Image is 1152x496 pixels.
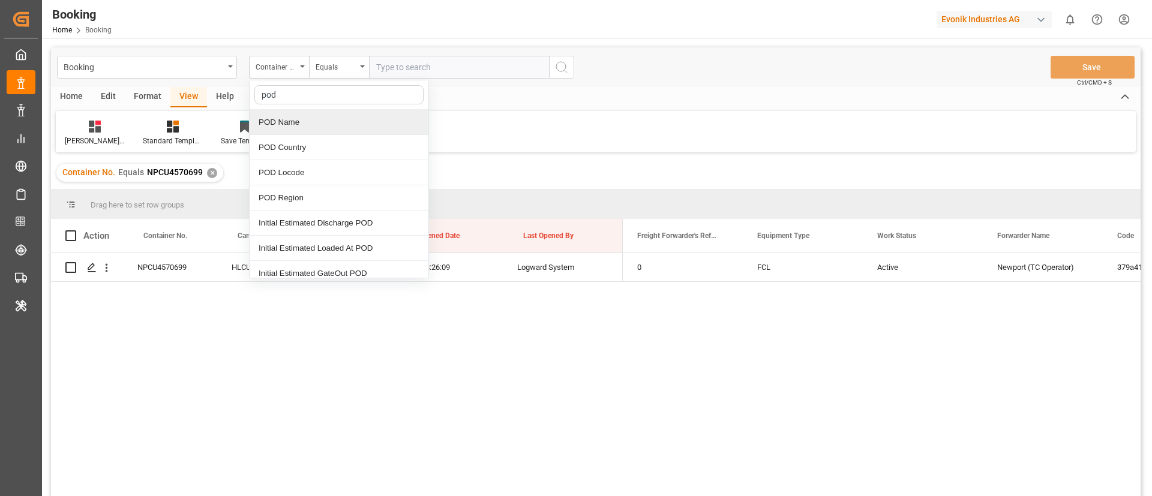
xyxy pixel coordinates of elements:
[250,135,428,160] div: POD Country
[254,85,424,104] input: Search
[143,232,187,240] span: Container No.
[52,5,112,23] div: Booking
[250,110,428,135] div: POD Name
[51,253,623,282] div: Press SPACE to select this row.
[52,26,72,34] a: Home
[123,253,217,281] div: NPCU4570699
[1117,232,1134,240] span: Code
[250,261,428,286] div: Initial Estimated GateOut POD
[1057,6,1084,33] button: show 0 new notifications
[503,253,623,281] div: Logward System
[403,232,460,240] span: Last Opened Date
[125,87,170,107] div: Format
[62,167,115,177] span: Container No.
[316,59,356,73] div: Equals
[863,253,983,281] div: Active
[143,136,203,146] div: Standard Templates
[238,232,273,240] span: Carrier SCAC
[91,200,184,209] span: Drag here to set row groups
[877,232,916,240] span: Work Status
[369,56,549,79] input: Type to search
[743,253,863,281] div: FCL
[118,167,144,177] span: Equals
[937,11,1052,28] div: Evonik Industries AG
[51,87,92,107] div: Home
[217,253,298,281] div: HLCU
[83,230,109,241] div: Action
[523,232,574,240] span: Last Opened By
[92,87,125,107] div: Edit
[57,56,237,79] button: open menu
[250,236,428,261] div: Initial Estimated Loaded At POD
[549,56,574,79] button: search button
[309,56,369,79] button: open menu
[207,168,217,178] div: ✕
[170,87,207,107] div: View
[250,160,428,185] div: POD Locode
[147,167,203,177] span: NPCU4570699
[250,185,428,211] div: POD Region
[256,59,296,73] div: Container No.
[1051,56,1135,79] button: Save
[207,87,243,107] div: Help
[637,232,718,240] span: Freight Forwarder's Reference No.
[250,211,428,236] div: Initial Estimated Discharge POD
[383,253,503,281] div: [DATE] 08:26:09
[221,136,268,146] div: Save Template
[1084,6,1111,33] button: Help Center
[623,253,743,281] div: 0
[249,56,309,79] button: close menu
[64,59,224,74] div: Booking
[937,8,1057,31] button: Evonik Industries AG
[65,136,125,146] div: [PERSON_NAME] M
[983,253,1103,281] div: Newport (TC Operator)
[1077,78,1112,87] span: Ctrl/CMD + S
[757,232,809,240] span: Equipment Type
[997,232,1049,240] span: Forwarder Name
